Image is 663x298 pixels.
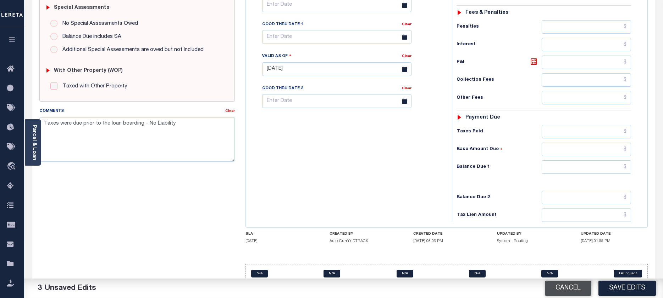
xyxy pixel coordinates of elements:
span: 3 [38,285,42,292]
a: Clear [402,55,411,58]
h6: P&I [457,57,541,67]
h6: Special Assessments [54,5,109,11]
h5: Auto-CurrYr-DTRACK [330,239,397,243]
label: Comments [39,108,64,114]
input: $ [542,191,631,204]
button: Save Edits [598,281,656,296]
h4: CREATED BY [330,232,397,236]
h4: CREATED DATE [413,232,480,236]
input: $ [542,20,631,34]
input: $ [542,125,631,138]
a: Clear [402,23,411,26]
h6: Tax Lien Amount [457,212,541,218]
label: Good Thru Date 1 [262,22,303,28]
a: N/A [251,270,268,277]
label: No Special Assessments Owed [59,20,138,28]
input: Enter Date [262,30,411,44]
h6: Penalties [457,24,541,30]
input: $ [542,143,631,156]
h6: with Other Property (WOP) [54,68,123,74]
a: N/A [397,270,413,277]
a: N/A [324,270,340,277]
h5: [DATE] 06:03 PM [413,239,480,243]
label: Good Thru Date 2 [262,86,303,92]
button: Cancel [545,281,591,296]
a: Clear [225,109,235,113]
h4: UPDATED DATE [581,232,648,236]
h6: Taxes Paid [457,129,541,134]
input: $ [542,160,631,174]
a: Parcel & Loan [32,125,37,160]
h6: Payment due [465,115,500,121]
h6: Fees & Penalties [465,10,508,16]
a: Delinquent [614,270,642,277]
span: [DATE] [245,239,258,243]
label: Balance Due includes SA [59,33,121,41]
h4: UPDATED BY [497,232,564,236]
h5: [DATE] 01:55 PM [581,239,648,243]
input: $ [542,38,631,51]
a: N/A [541,270,558,277]
h6: Interest [457,42,541,47]
h6: Other Fees [457,95,541,101]
h4: SLA [245,232,313,236]
a: N/A [469,270,486,277]
h6: Balance Due 1 [457,164,541,170]
a: Clear [402,87,411,90]
input: Enter Date [262,62,411,76]
h5: System - Routing [497,239,564,243]
input: $ [542,73,631,87]
h6: Collection Fees [457,77,541,83]
label: Additional Special Assessments are owed but not Included [59,46,204,54]
label: Taxed with Other Property [59,82,127,91]
label: Valid as Of [262,53,291,59]
input: Enter Date [262,94,411,108]
input: $ [542,208,631,222]
i: travel_explore [7,162,18,171]
input: $ [542,91,631,104]
h6: Balance Due 2 [457,195,541,200]
input: $ [542,56,631,69]
span: Unsaved Edits [45,285,96,292]
h6: Base Amount Due [457,147,541,152]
